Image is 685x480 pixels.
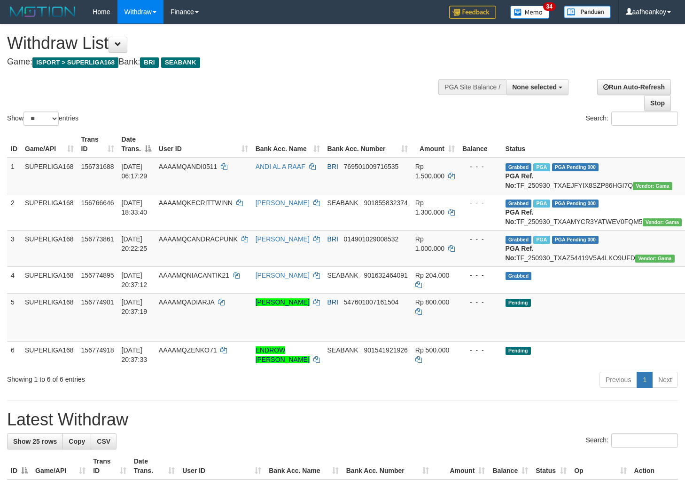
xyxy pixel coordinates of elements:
[533,163,550,171] span: Marked by aafromsomean
[327,163,338,170] span: BRI
[415,272,449,279] span: Rp 204.000
[21,194,78,230] td: SUPERLIGA168
[159,163,218,170] span: AAAAMQANDI0511
[7,158,21,194] td: 1
[97,438,110,445] span: CSV
[122,199,148,216] span: [DATE] 18:33:40
[122,235,148,252] span: [DATE] 20:22:25
[7,112,78,126] label: Show entries
[256,298,310,306] a: [PERSON_NAME]
[586,112,678,126] label: Search:
[533,236,550,244] span: Marked by aafsengchandara
[506,347,531,355] span: Pending
[118,131,155,158] th: Date Trans.: activate to sort column descending
[506,299,531,307] span: Pending
[342,453,433,480] th: Bank Acc. Number: activate to sort column ascending
[327,272,358,279] span: SEABANK
[159,199,233,207] span: AAAAMQKECRITTWINN
[552,236,599,244] span: PGA Pending
[62,433,91,449] a: Copy
[643,218,682,226] span: Vendor URL: https://trx31.1velocity.biz
[532,453,570,480] th: Status: activate to sort column ascending
[415,163,444,180] span: Rp 1.500.000
[130,453,179,480] th: Date Trans.: activate to sort column ascending
[459,131,502,158] th: Balance
[21,230,78,266] td: SUPERLIGA168
[586,433,678,448] label: Search:
[252,131,324,158] th: Bank Acc. Name: activate to sort column ascending
[256,163,305,170] a: ANDI AL A RAAF
[69,438,85,445] span: Copy
[7,57,447,67] h4: Game: Bank:
[344,163,399,170] span: Copy 769501009716535 to clipboard
[159,298,214,306] span: AAAAMQADIARJA
[543,2,556,11] span: 34
[23,112,59,126] select: Showentries
[78,131,118,158] th: Trans ID: activate to sort column ascending
[327,298,338,306] span: BRI
[7,194,21,230] td: 2
[91,433,117,449] a: CSV
[32,57,118,68] span: ISPORT > SUPERLIGA168
[611,433,678,448] input: Search:
[512,83,557,91] span: None selected
[652,372,678,388] a: Next
[7,371,279,384] div: Showing 1 to 6 of 6 entries
[21,293,78,341] td: SUPERLIGA168
[344,298,399,306] span: Copy 547601007161504 to clipboard
[179,453,265,480] th: User ID: activate to sort column ascending
[159,272,229,279] span: AAAAMQNIACANTIK21
[506,272,532,280] span: Grabbed
[637,372,653,388] a: 1
[415,298,449,306] span: Rp 800.000
[533,200,550,208] span: Marked by aafheankoy
[13,438,57,445] span: Show 25 rows
[327,199,358,207] span: SEABANK
[7,293,21,341] td: 5
[155,131,252,158] th: User ID: activate to sort column ascending
[462,234,498,244] div: - - -
[256,235,310,243] a: [PERSON_NAME]
[81,346,114,354] span: 156774918
[7,453,31,480] th: ID: activate to sort column descending
[7,341,21,368] td: 6
[21,158,78,194] td: SUPERLIGA168
[364,346,407,354] span: Copy 901541921926 to clipboard
[159,235,238,243] span: AAAAMQCANDRACPUNK
[631,453,678,480] th: Action
[265,453,342,480] th: Bank Acc. Name: activate to sort column ascending
[81,163,114,170] span: 156731688
[449,6,496,19] img: Feedback.jpg
[7,410,678,429] h1: Latest Withdraw
[433,453,489,480] th: Amount: activate to sort column ascending
[327,235,338,243] span: BRI
[510,6,550,19] img: Button%20Memo.svg
[161,57,200,68] span: SEABANK
[462,162,498,171] div: - - -
[7,266,21,293] td: 4
[597,79,671,95] a: Run Auto-Refresh
[324,131,412,158] th: Bank Acc. Number: activate to sort column ascending
[7,34,447,53] h1: Withdraw List
[21,266,78,293] td: SUPERLIGA168
[415,235,444,252] span: Rp 1.000.000
[415,199,444,216] span: Rp 1.300.000
[412,131,459,158] th: Amount: activate to sort column ascending
[644,95,671,111] a: Stop
[633,182,672,190] span: Vendor URL: https://trx31.1velocity.biz
[489,453,532,480] th: Balance: activate to sort column ascending
[506,245,534,262] b: PGA Ref. No:
[506,236,532,244] span: Grabbed
[122,163,148,180] span: [DATE] 06:17:29
[344,235,399,243] span: Copy 014901029008532 to clipboard
[462,271,498,280] div: - - -
[256,346,310,363] a: ENDROW [PERSON_NAME]
[256,199,310,207] a: [PERSON_NAME]
[122,272,148,288] span: [DATE] 20:37:12
[506,172,534,189] b: PGA Ref. No:
[81,235,114,243] span: 156773861
[7,131,21,158] th: ID
[506,200,532,208] span: Grabbed
[7,5,78,19] img: MOTION_logo.png
[7,230,21,266] td: 3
